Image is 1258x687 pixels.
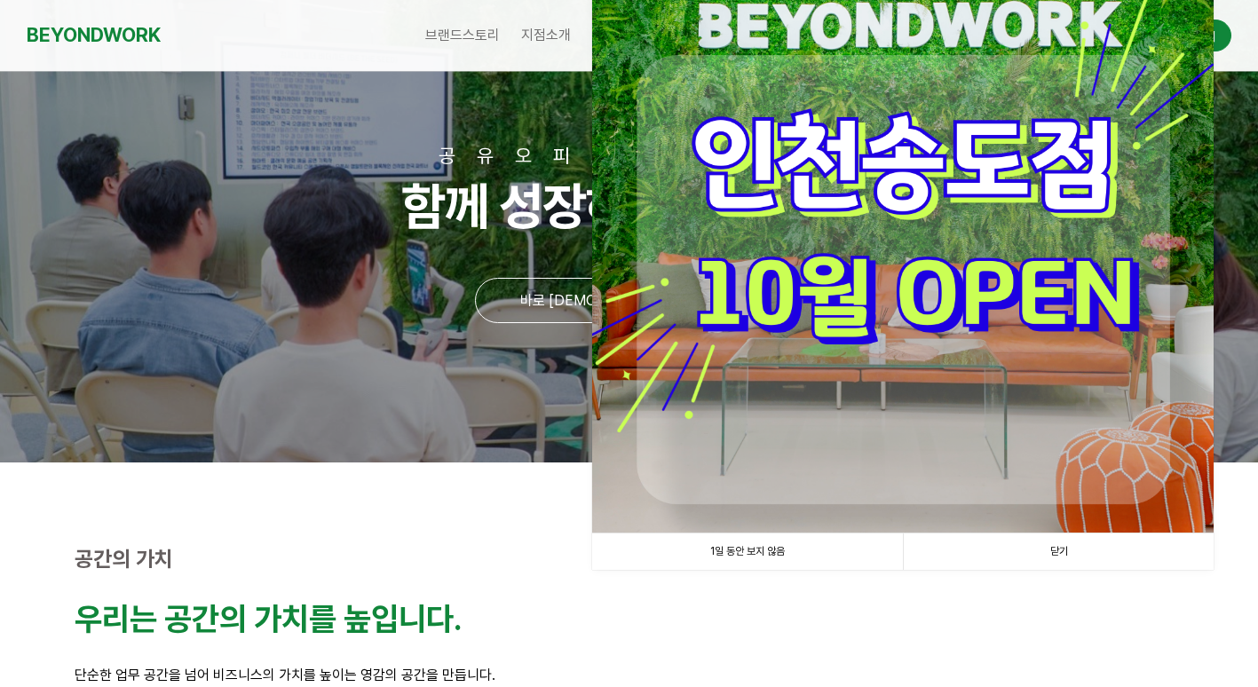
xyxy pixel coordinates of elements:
span: 지점소개 [521,27,571,43]
p: 단순한 업무 공간을 넘어 비즈니스의 가치를 높이는 영감의 공간을 만듭니다. [75,663,1184,687]
a: 브랜드스토리 [415,13,510,58]
a: 지점소개 [510,13,582,58]
a: 가맹안내 [582,13,653,58]
strong: 우리는 공간의 가치를 높입니다. [75,600,462,638]
strong: 공간의 가치 [75,546,173,572]
a: 닫기 [903,533,1214,570]
a: 1일 동안 보지 않음 [592,533,903,570]
a: BEYONDWORK [27,19,161,51]
span: 브랜드스토리 [425,27,500,43]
